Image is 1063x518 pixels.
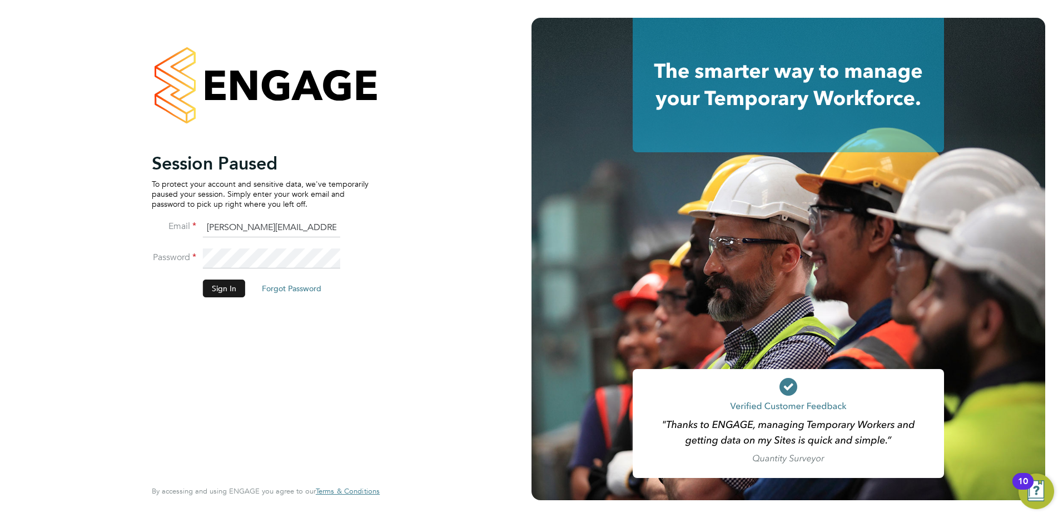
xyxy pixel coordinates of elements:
div: 10 [1018,481,1028,496]
a: Terms & Conditions [316,487,380,496]
p: To protect your account and sensitive data, we've temporarily paused your session. Simply enter y... [152,179,369,210]
label: Email [152,221,196,232]
span: By accessing and using ENGAGE you agree to our [152,486,380,496]
label: Password [152,252,196,263]
h2: Session Paused [152,152,369,175]
input: Enter your work email... [203,218,340,238]
button: Forgot Password [253,280,330,297]
button: Open Resource Center, 10 new notifications [1019,474,1054,509]
button: Sign In [203,280,245,297]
